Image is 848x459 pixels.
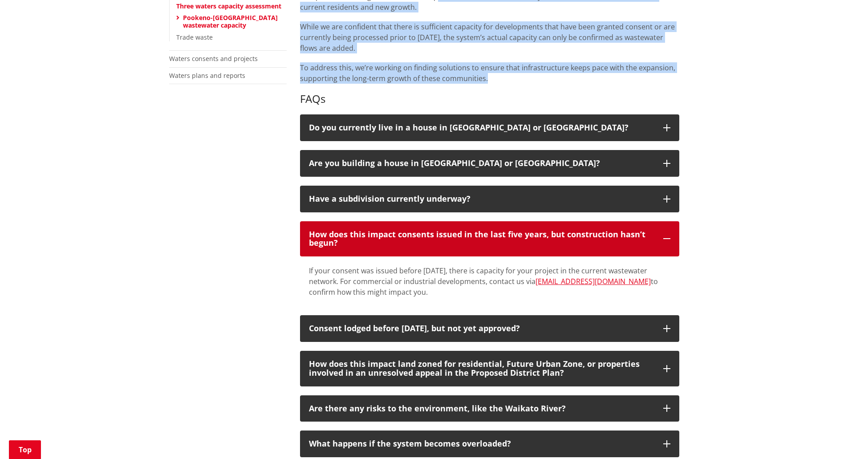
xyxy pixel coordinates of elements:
[300,62,679,84] p: To address this, we’re working on finding solutions to ensure that infrastructure keeps pace with...
[300,21,679,53] p: While we are confident that there is sufficient capacity for developments that have been granted ...
[300,150,679,177] button: Are you building a house in [GEOGRAPHIC_DATA] or [GEOGRAPHIC_DATA]?
[309,230,654,248] div: How does this impact consents issued in the last five years, but construction hasn’t begun?
[300,114,679,141] button: Do you currently live in a house in [GEOGRAPHIC_DATA] or [GEOGRAPHIC_DATA]?
[9,440,41,459] a: Top
[309,404,654,413] div: Are there any risks to the environment, like the Waikato River?
[300,186,679,212] button: Have a subdivision currently underway?
[309,265,670,297] div: If your consent was issued before [DATE], there is capacity for your project in the current waste...
[300,431,679,457] button: What happens if the system becomes overloaded?
[309,360,654,378] div: How does this impact land zoned for residential, Future Urban Zone, or properties involved in an ...
[176,33,213,41] a: Trade waste
[536,276,651,286] a: [EMAIL_ADDRESS][DOMAIN_NAME]
[169,71,245,80] a: Waters plans and reports
[309,195,654,203] div: Have a subdivision currently underway?
[309,123,654,132] div: Do you currently live in a house in [GEOGRAPHIC_DATA] or [GEOGRAPHIC_DATA]?
[309,324,654,333] div: Consent lodged before [DATE], but not yet approved?
[309,159,654,168] div: Are you building a house in [GEOGRAPHIC_DATA] or [GEOGRAPHIC_DATA]?
[169,54,258,63] a: Waters consents and projects
[176,2,281,10] a: Three waters capacity assessment
[300,315,679,342] button: Consent lodged before [DATE], but not yet approved?
[309,439,654,448] div: What happens if the system becomes overloaded?
[300,221,679,257] button: How does this impact consents issued in the last five years, but construction hasn’t begun?
[300,395,679,422] button: Are there any risks to the environment, like the Waikato River?
[300,351,679,386] button: How does this impact land zoned for residential, Future Urban Zone, or properties involved in an ...
[807,422,839,454] iframe: Messenger Launcher
[183,13,278,29] a: Pookeno-[GEOGRAPHIC_DATA] wastewater capacity
[300,93,679,106] h3: FAQs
